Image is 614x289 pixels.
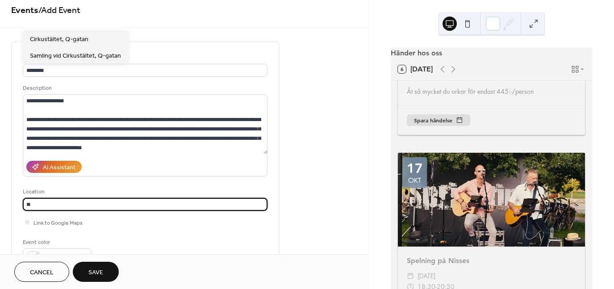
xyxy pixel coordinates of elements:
[43,163,75,172] div: AI Assistant
[88,268,103,277] span: Save
[407,271,414,281] div: ​
[407,114,470,126] button: Spara händelse
[23,238,90,247] div: Event color
[391,48,592,59] div: Händer hos oss
[395,63,436,75] button: 6[DATE]
[418,271,435,281] span: [DATE]
[30,35,88,44] span: Cirkustältet, Q-gatan
[408,177,421,184] div: okt
[73,262,119,282] button: Save
[30,51,121,61] span: Samling vid Cirkustältet, Q-gatan
[11,2,38,19] a: Events
[33,218,83,228] span: Link to Google Maps
[26,161,82,173] button: AI Assistant
[407,162,423,175] div: 17
[23,84,266,93] div: Description
[14,262,69,282] button: Cancel
[38,2,80,19] span: / Add Event
[407,256,469,265] a: Spelning på Nisses
[30,268,54,277] span: Cancel
[23,187,266,197] div: Location
[23,53,266,63] div: Title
